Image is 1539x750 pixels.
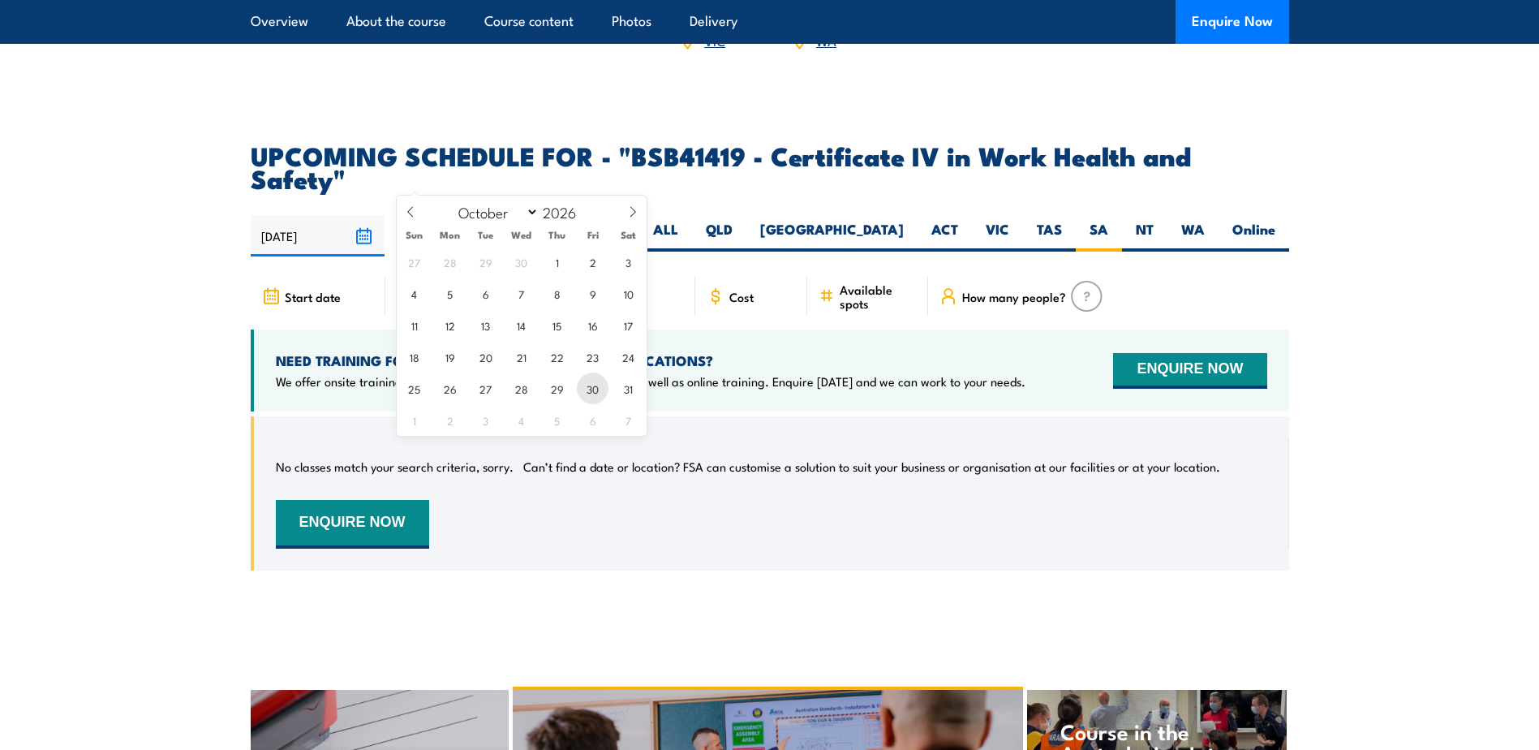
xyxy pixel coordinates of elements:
span: October 9, 2026 [577,278,608,309]
span: October 2, 2026 [577,246,608,278]
span: Start date [285,290,341,304]
input: Year [539,202,592,222]
span: Sun [397,230,432,240]
h2: UPCOMING SCHEDULE FOR - "BSB41419 - Certificate IV in Work Health and Safety" [251,144,1289,189]
span: November 4, 2026 [505,404,537,436]
span: October 13, 2026 [470,309,501,341]
span: Available spots [840,282,917,310]
span: How many people? [962,290,1066,304]
label: ACT [918,220,972,252]
span: Tue [468,230,504,240]
h4: NEED TRAINING FOR LARGER GROUPS OR MULTIPLE LOCATIONS? [276,351,1025,369]
span: Mon [432,230,468,240]
span: October 28, 2026 [505,373,537,404]
span: November 5, 2026 [541,404,573,436]
p: We offer onsite training, training at our centres, multisite solutions as well as online training... [276,373,1025,390]
span: October 23, 2026 [577,341,608,373]
span: Fri [575,230,611,240]
span: November 1, 2026 [398,404,430,436]
span: October 3, 2026 [613,246,644,278]
p: No classes match your search criteria, sorry. [276,459,514,475]
span: November 7, 2026 [613,404,644,436]
span: October 4, 2026 [398,278,430,309]
span: October 10, 2026 [613,278,644,309]
span: October 11, 2026 [398,309,430,341]
span: October 6, 2026 [470,278,501,309]
span: October 19, 2026 [434,341,466,373]
span: November 6, 2026 [577,404,608,436]
label: QLD [692,220,746,252]
span: October 5, 2026 [434,278,466,309]
span: October 7, 2026 [505,278,537,309]
label: VIC [972,220,1023,252]
span: October 22, 2026 [541,341,573,373]
label: NT [1122,220,1167,252]
p: Can’t find a date or location? FSA can customise a solution to suit your business or organisation... [523,459,1220,475]
span: October 31, 2026 [613,373,644,404]
span: Cost [729,290,754,304]
span: November 2, 2026 [434,404,466,436]
select: Month [450,201,539,222]
input: From date [251,215,385,256]
label: [GEOGRAPHIC_DATA] [746,220,918,252]
span: October 8, 2026 [541,278,573,309]
span: September 27, 2026 [398,246,430,278]
label: TAS [1023,220,1076,252]
span: October 25, 2026 [398,373,430,404]
span: October 15, 2026 [541,309,573,341]
label: WA [1167,220,1219,252]
span: October 16, 2026 [577,309,608,341]
span: October 26, 2026 [434,373,466,404]
span: Wed [504,230,540,240]
span: November 3, 2026 [470,404,501,436]
button: ENQUIRE NOW [1113,353,1266,389]
span: October 27, 2026 [470,373,501,404]
span: October 1, 2026 [541,246,573,278]
span: October 30, 2026 [577,373,608,404]
label: Online [1219,220,1289,252]
span: October 12, 2026 [434,309,466,341]
span: October 17, 2026 [613,309,644,341]
span: October 20, 2026 [470,341,501,373]
label: ALL [639,220,692,252]
span: September 30, 2026 [505,246,537,278]
span: October 29, 2026 [541,373,573,404]
span: September 28, 2026 [434,246,466,278]
span: October 21, 2026 [505,341,537,373]
span: September 29, 2026 [470,246,501,278]
button: ENQUIRE NOW [276,500,429,549]
label: SA [1076,220,1122,252]
span: Thu [540,230,575,240]
span: October 18, 2026 [398,341,430,373]
span: October 24, 2026 [613,341,644,373]
span: October 14, 2026 [505,309,537,341]
span: Sat [611,230,647,240]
